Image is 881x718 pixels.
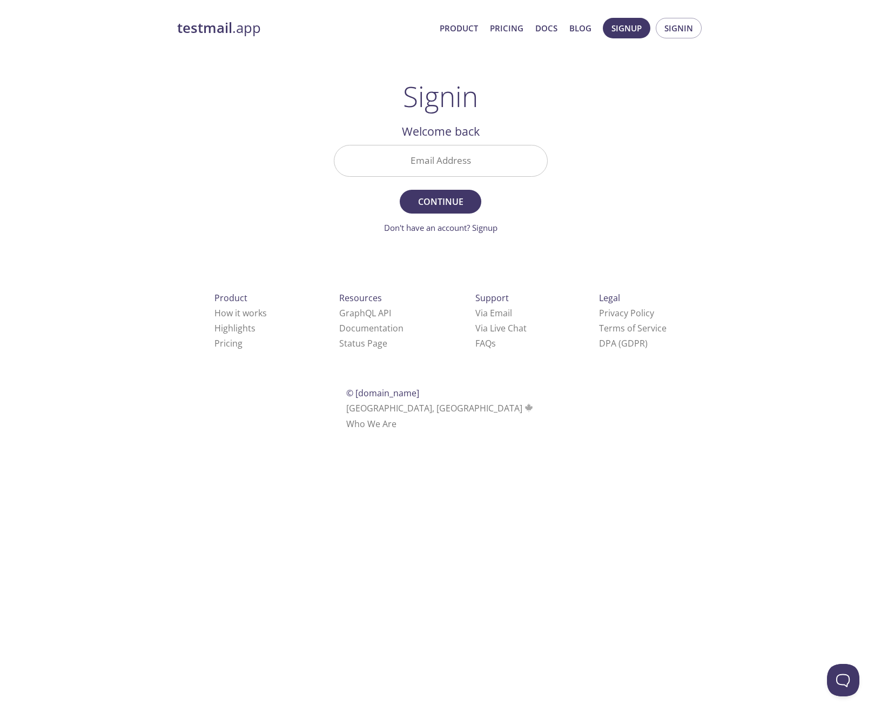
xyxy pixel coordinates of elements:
a: FAQ [475,337,496,349]
a: testmail.app [177,19,431,37]
span: Signin [664,21,693,35]
a: Pricing [490,21,523,35]
a: Terms of Service [599,322,667,334]
button: Signup [603,18,650,38]
span: Signup [611,21,642,35]
a: Pricing [214,337,243,349]
a: Highlights [214,322,255,334]
a: Who We Are [346,418,396,430]
span: Continue [412,194,469,209]
span: Legal [599,292,620,304]
strong: testmail [177,18,232,37]
span: Resources [339,292,382,304]
h1: Signin [403,80,478,112]
a: Blog [569,21,591,35]
a: Status Page [339,337,387,349]
span: Product [214,292,247,304]
a: Product [440,21,478,35]
a: GraphQL API [339,307,391,319]
button: Signin [656,18,702,38]
button: Continue [400,190,481,214]
span: [GEOGRAPHIC_DATA], [GEOGRAPHIC_DATA] [346,402,535,414]
a: Documentation [339,322,403,334]
span: © [DOMAIN_NAME] [346,387,419,399]
a: Via Live Chat [475,322,527,334]
span: Support [475,292,509,304]
a: Don't have an account? Signup [384,222,497,233]
span: s [492,337,496,349]
a: Via Email [475,307,512,319]
a: Privacy Policy [599,307,654,319]
h2: Welcome back [334,122,548,141]
a: Docs [535,21,557,35]
a: DPA (GDPR) [599,337,648,349]
iframe: Help Scout Beacon - Open [827,664,859,696]
a: How it works [214,307,267,319]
